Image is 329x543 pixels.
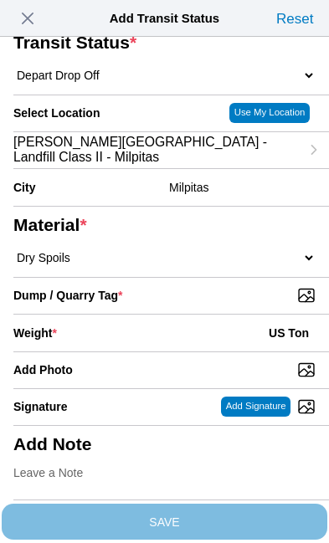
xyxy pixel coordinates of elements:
[13,106,100,120] label: Select Location
[272,5,317,32] ion-button: Reset
[229,103,310,123] ion-button: Use My Location
[13,215,309,235] ion-label: Material
[13,400,68,413] label: Signature
[221,397,290,417] ion-button: Add Signature
[13,181,162,194] ion-label: City
[13,434,309,454] ion-label: Add Note
[13,33,309,53] ion-label: Transit Status
[13,135,300,165] span: [PERSON_NAME][GEOGRAPHIC_DATA] - Landfill Class II - Milpitas
[269,326,309,340] ion-label: US Ton
[13,326,57,340] ion-label: Weight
